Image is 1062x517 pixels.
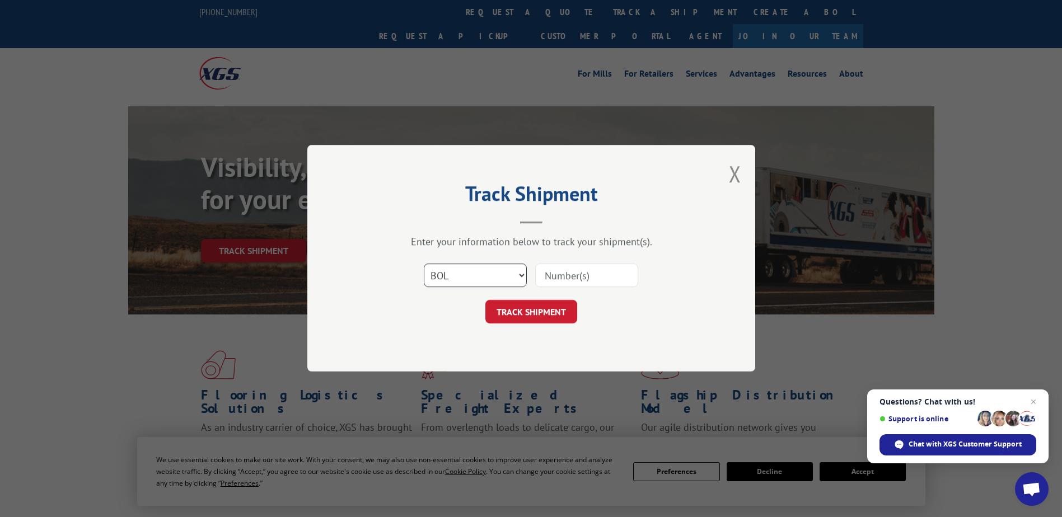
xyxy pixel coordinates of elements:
[879,415,974,423] span: Support is online
[363,236,699,248] div: Enter your information below to track your shipment(s).
[535,264,638,288] input: Number(s)
[729,159,741,189] button: Close modal
[363,186,699,207] h2: Track Shipment
[879,397,1036,406] span: Questions? Chat with us!
[1015,472,1049,506] div: Open chat
[909,439,1022,449] span: Chat with XGS Customer Support
[1027,395,1040,408] span: Close chat
[879,434,1036,455] div: Chat with XGS Customer Support
[485,300,577,324] button: TRACK SHIPMENT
